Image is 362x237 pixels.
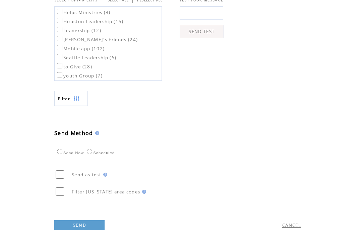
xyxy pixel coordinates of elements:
input: [PERSON_NAME]`s Friends (24) [57,36,62,41]
label: Mobile app (102) [56,46,105,52]
input: Houston Leadership (15) [57,18,62,23]
input: youth Group (7) [57,72,62,77]
label: Scheduled [85,151,115,155]
input: Leadership (12) [57,27,62,32]
input: Helps Ministries (8) [57,9,62,14]
a: SEND [54,220,105,230]
label: Houston Leadership (15) [56,18,124,24]
label: [PERSON_NAME]`s Friends (24) [56,37,138,43]
span: Send Method [54,129,93,137]
a: SEND TEST [180,25,224,38]
img: help.gif [140,190,146,194]
img: help.gif [101,173,107,177]
label: Seattle Leadership (6) [56,55,116,61]
input: to Give (28) [57,63,62,68]
input: Send Now [57,149,62,154]
a: CANCEL [282,222,301,228]
label: Leadership (12) [56,27,101,34]
label: to Give (28) [56,64,92,70]
input: Mobile app (102) [57,45,62,50]
label: Send Now [55,151,84,155]
input: Seattle Leadership (6) [57,54,62,59]
a: Filter [54,91,88,106]
span: Filter [US_STATE] area codes [72,189,140,195]
span: Show filters [58,96,70,102]
label: youth Group (7) [56,73,103,79]
span: Send as test [72,172,101,178]
input: Scheduled [87,149,92,154]
label: Helps Ministries (8) [56,9,111,15]
img: filters.png [73,91,79,106]
img: help.gif [93,131,99,135]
